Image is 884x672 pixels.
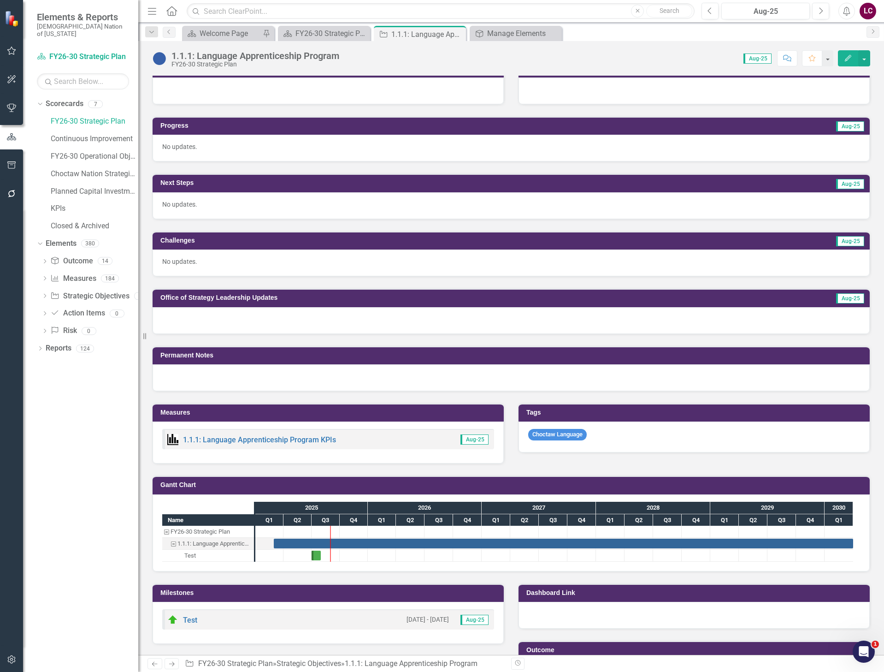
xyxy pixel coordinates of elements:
div: Q3 [653,514,682,526]
div: 1.1.1: Language Apprenticeship Program [391,29,464,40]
span: Aug-25 [743,54,772,64]
div: Q1 [482,514,510,526]
a: FY26-30 Operational Objectives [51,151,138,162]
div: 1.1.1: Language Apprenticeship Program [171,51,339,61]
a: Risk [50,326,77,336]
div: Q4 [567,514,596,526]
div: 1.1.1: Language Apprenticeship Program [345,659,477,668]
a: Strategic Objectives [50,291,129,302]
h3: Tags [526,409,865,416]
button: Search [646,5,692,18]
p: No updates. [162,200,860,209]
h3: Gantt Chart [160,482,865,488]
button: Aug-25 [721,3,810,19]
div: 2030 [825,502,853,514]
h3: Challenges [160,237,542,244]
div: FY26-30 Strategic Plan [295,28,368,39]
a: Measures [50,274,96,284]
div: Test [162,550,254,562]
div: Task: Start date: 2025-03-01 End date: 2030-03-31 [274,539,853,548]
div: FY26-30 Strategic Plan [171,526,230,538]
a: Scorecards [46,99,83,109]
a: Choctaw Nation Strategic Plan [51,169,138,179]
div: 2025 [255,502,368,514]
div: Q3 [424,514,453,526]
span: Aug-25 [836,236,864,246]
div: Q1 [710,514,739,526]
h3: Measures [160,409,499,416]
div: 14 [98,257,112,265]
span: Aug-25 [836,293,864,303]
div: Test [184,550,196,562]
span: Aug-25 [836,121,864,131]
a: Action Items [50,308,105,319]
div: Q4 [796,514,825,526]
div: Q1 [825,514,853,526]
img: Performance Management [167,434,178,445]
div: FY26-30 Strategic Plan [162,526,254,538]
div: Name [162,514,254,526]
div: Q2 [739,514,767,526]
a: FY26-30 Strategic Plan [51,116,138,127]
input: Search ClearPoint... [187,3,695,19]
a: 1.1.1: Language Apprenticeship Program KPIs [183,435,336,444]
a: Planned Capital Investments [51,186,138,197]
div: 1.1.1: Language Apprenticeship Program [177,538,251,550]
p: No updates. [162,142,860,151]
div: Q4 [453,514,482,526]
iframe: Intercom live chat [853,641,875,663]
div: 124 [76,345,94,352]
div: 7 [88,100,103,108]
button: LC [860,3,876,19]
span: Aug-25 [460,615,489,625]
div: 2029 [710,502,825,514]
span: Aug-25 [836,179,864,189]
div: Q1 [368,514,396,526]
a: Test [183,616,197,624]
p: No updates. [162,257,860,266]
h3: Permanent Notes [160,352,865,359]
div: Q4 [340,514,368,526]
div: Q2 [510,514,539,526]
div: 184 [101,274,119,282]
div: Q3 [539,514,567,526]
h3: Dashboard Link [526,589,865,596]
a: Welcome Page [184,28,260,39]
a: KPIs [51,203,138,214]
a: FY26-30 Strategic Plan [280,28,368,39]
div: 2028 [596,502,710,514]
img: On Target [167,614,178,625]
a: Reports [46,343,71,354]
a: FY26-30 Strategic Plan [37,52,129,62]
div: Manage Elements [487,28,560,39]
div: Task: FY26-30 Strategic Plan Start date: 2025-03-01 End date: 2025-03-02 [162,526,254,538]
span: Elements & Reports [37,12,129,23]
h3: Next Steps [160,179,537,186]
div: Q2 [396,514,424,526]
div: 380 [81,240,99,248]
span: Choctaw Language [528,429,587,440]
h3: Progress [160,122,506,129]
img: ClearPoint Strategy [5,11,21,27]
div: Task: Start date: 2025-07-01 End date: 2025-07-31 [162,550,254,562]
a: Manage Elements [472,28,560,39]
input: Search Below... [37,73,129,89]
small: [DATE] - [DATE] [407,615,449,624]
div: 0 [82,327,96,335]
img: Not Started [152,51,167,66]
div: Q4 [682,514,710,526]
a: Elements [46,238,77,249]
div: 2026 [368,502,482,514]
a: Strategic Objectives [277,659,341,668]
a: Closed & Archived [51,221,138,232]
span: Aug-25 [460,434,489,445]
div: Q1 [255,514,283,526]
a: FY26-30 Strategic Plan [198,659,273,668]
h3: Milestones [160,589,499,596]
span: 1 [872,641,879,648]
div: Q1 [596,514,625,526]
a: Continuous Improvement [51,134,138,144]
div: Q3 [767,514,796,526]
div: Task: Start date: 2025-07-01 End date: 2025-07-31 [312,551,321,560]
